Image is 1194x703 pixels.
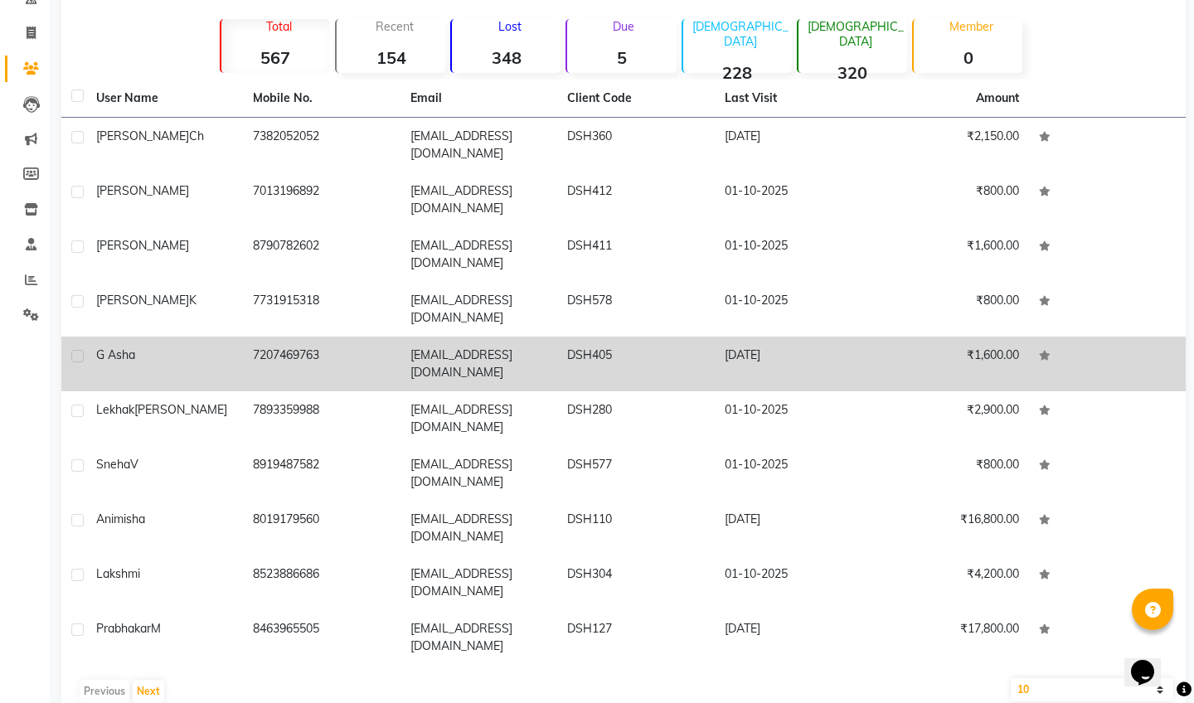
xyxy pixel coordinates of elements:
td: 01-10-2025 [715,282,871,337]
th: Email [400,80,557,118]
td: 7731915318 [243,282,400,337]
th: User Name [86,80,243,118]
td: 01-10-2025 [715,391,871,446]
strong: 0 [914,47,1022,68]
td: DSH304 [557,555,714,610]
td: ₹2,150.00 [871,118,1028,172]
td: DSH127 [557,610,714,665]
td: 7893359988 [243,391,400,446]
td: 01-10-2025 [715,227,871,282]
span: Lakshmi [96,566,140,581]
td: [DATE] [715,337,871,391]
td: ₹16,800.00 [871,501,1028,555]
p: [DEMOGRAPHIC_DATA] [690,19,792,49]
td: ₹800.00 [871,282,1028,337]
th: Client Code [557,80,714,118]
strong: 154 [337,47,445,68]
td: [EMAIL_ADDRESS][DOMAIN_NAME] [400,118,557,172]
span: Lekhak [96,402,134,417]
td: [EMAIL_ADDRESS][DOMAIN_NAME] [400,555,557,610]
td: [EMAIL_ADDRESS][DOMAIN_NAME] [400,610,557,665]
td: DSH412 [557,172,714,227]
td: [EMAIL_ADDRESS][DOMAIN_NAME] [400,391,557,446]
td: [EMAIL_ADDRESS][DOMAIN_NAME] [400,227,557,282]
td: 01-10-2025 [715,446,871,501]
iframe: chat widget [1124,637,1177,686]
strong: 228 [683,62,792,83]
td: ₹1,600.00 [871,227,1028,282]
td: ₹2,900.00 [871,391,1028,446]
td: 8019179560 [243,501,400,555]
td: 7207469763 [243,337,400,391]
span: Animisha [96,511,145,526]
span: [PERSON_NAME] [96,183,189,198]
td: DSH280 [557,391,714,446]
span: Ch [189,128,204,143]
p: Total [228,19,330,34]
td: [EMAIL_ADDRESS][DOMAIN_NAME] [400,172,557,227]
td: [EMAIL_ADDRESS][DOMAIN_NAME] [400,501,557,555]
p: Due [570,19,676,34]
td: DSH577 [557,446,714,501]
td: 7013196892 [243,172,400,227]
th: Last Visit [715,80,871,118]
td: [DATE] [715,501,871,555]
strong: 567 [221,47,330,68]
td: 8463965505 [243,610,400,665]
span: Prabhakar [96,621,151,636]
td: DSH411 [557,227,714,282]
td: 01-10-2025 [715,555,871,610]
td: 7382052052 [243,118,400,172]
span: G Asha [96,347,135,362]
td: DSH110 [557,501,714,555]
td: DSH405 [557,337,714,391]
td: 01-10-2025 [715,172,871,227]
td: ₹17,800.00 [871,610,1028,665]
td: DSH360 [557,118,714,172]
td: 8790782602 [243,227,400,282]
strong: 320 [798,62,907,83]
td: ₹1,600.00 [871,337,1028,391]
p: Recent [343,19,445,34]
strong: 348 [452,47,561,68]
td: [DATE] [715,118,871,172]
td: ₹800.00 [871,172,1028,227]
p: Lost [459,19,561,34]
span: Sneha [96,457,130,472]
span: [PERSON_NAME] [96,293,189,308]
td: 8919487582 [243,446,400,501]
td: [EMAIL_ADDRESS][DOMAIN_NAME] [400,282,557,337]
span: V [130,457,138,472]
td: [DATE] [715,610,871,665]
span: M [151,621,161,636]
span: [PERSON_NAME] [134,402,227,417]
span: [PERSON_NAME] [96,238,189,253]
td: 8523886686 [243,555,400,610]
span: K [189,293,197,308]
td: DSH578 [557,282,714,337]
td: [EMAIL_ADDRESS][DOMAIN_NAME] [400,446,557,501]
td: ₹4,200.00 [871,555,1028,610]
td: [EMAIL_ADDRESS][DOMAIN_NAME] [400,337,557,391]
strong: 5 [567,47,676,68]
p: Member [920,19,1022,34]
span: [PERSON_NAME] [96,128,189,143]
th: Amount [966,80,1029,117]
th: Mobile No. [243,80,400,118]
button: Next [133,680,164,703]
p: [DEMOGRAPHIC_DATA] [805,19,907,49]
td: ₹800.00 [871,446,1028,501]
